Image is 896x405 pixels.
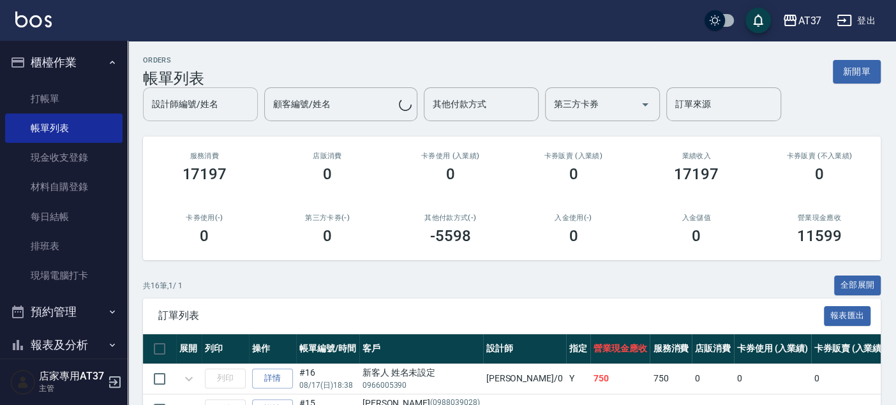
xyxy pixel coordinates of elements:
[404,152,497,160] h2: 卡券使用 (入業績)
[650,152,743,160] h2: 業績收入
[430,227,471,245] h3: -5598
[566,334,590,364] th: 指定
[252,369,293,388] a: 詳情
[143,70,204,87] h3: 帳單列表
[182,165,227,183] h3: 17197
[824,309,871,321] a: 報表匯出
[527,152,620,160] h2: 卡券販賣 (入業績)
[797,227,842,245] h3: 11599
[5,261,123,290] a: 現場電腦打卡
[745,8,771,33] button: save
[158,152,251,160] h3: 服務消費
[566,364,590,394] td: Y
[323,227,332,245] h3: 0
[5,143,123,172] a: 現金收支登錄
[569,227,578,245] h3: 0
[773,152,865,160] h2: 卡券販賣 (不入業績)
[362,379,480,391] p: 0966005390
[773,214,865,222] h2: 營業現金應收
[815,165,824,183] h3: 0
[10,369,36,395] img: Person
[5,232,123,261] a: 排班表
[158,214,251,222] h2: 卡券使用(-)
[811,364,888,394] td: 0
[5,328,123,362] button: 報表及分析
[15,11,52,27] img: Logo
[483,364,566,394] td: [PERSON_NAME] /0
[483,334,566,364] th: 設計師
[590,334,650,364] th: 營業現金應收
[143,56,204,64] h2: ORDERS
[296,364,359,394] td: #16
[39,370,104,383] h5: 店家專用AT37
[650,364,692,394] td: 750
[158,309,824,322] span: 訂單列表
[200,227,209,245] h3: 0
[692,227,701,245] h3: 0
[5,114,123,143] a: 帳單列表
[359,334,483,364] th: 客戶
[833,65,881,77] a: 新開單
[798,13,821,29] div: AT37
[176,334,202,364] th: 展開
[281,152,374,160] h2: 店販消費
[692,364,734,394] td: 0
[5,202,123,232] a: 每日結帳
[446,165,455,183] h3: 0
[39,383,104,394] p: 主管
[650,334,692,364] th: 服務消費
[834,276,881,295] button: 全部展開
[692,334,734,364] th: 店販消費
[323,165,332,183] h3: 0
[281,214,374,222] h2: 第三方卡券(-)
[824,306,871,326] button: 報表匯出
[5,46,123,79] button: 櫃檯作業
[202,334,249,364] th: 列印
[832,9,881,33] button: 登出
[811,334,888,364] th: 卡券販賣 (入業績)
[590,364,650,394] td: 750
[833,60,881,84] button: 新開單
[674,165,719,183] h3: 17197
[5,295,123,328] button: 預約管理
[650,214,743,222] h2: 入金儲值
[362,366,480,379] div: 新客人 姓名未設定
[296,334,359,364] th: 帳單編號/時間
[249,334,296,364] th: 操作
[777,8,826,34] button: AT37
[734,334,811,364] th: 卡券使用 (入業績)
[569,165,578,183] h3: 0
[734,364,811,394] td: 0
[404,214,497,222] h2: 其他付款方式(-)
[299,379,356,391] p: 08/17 (日) 18:38
[143,280,183,291] p: 共 16 筆, 1 / 1
[635,94,655,115] button: Open
[5,172,123,202] a: 材料自購登錄
[527,214,620,222] h2: 入金使用(-)
[5,84,123,114] a: 打帳單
